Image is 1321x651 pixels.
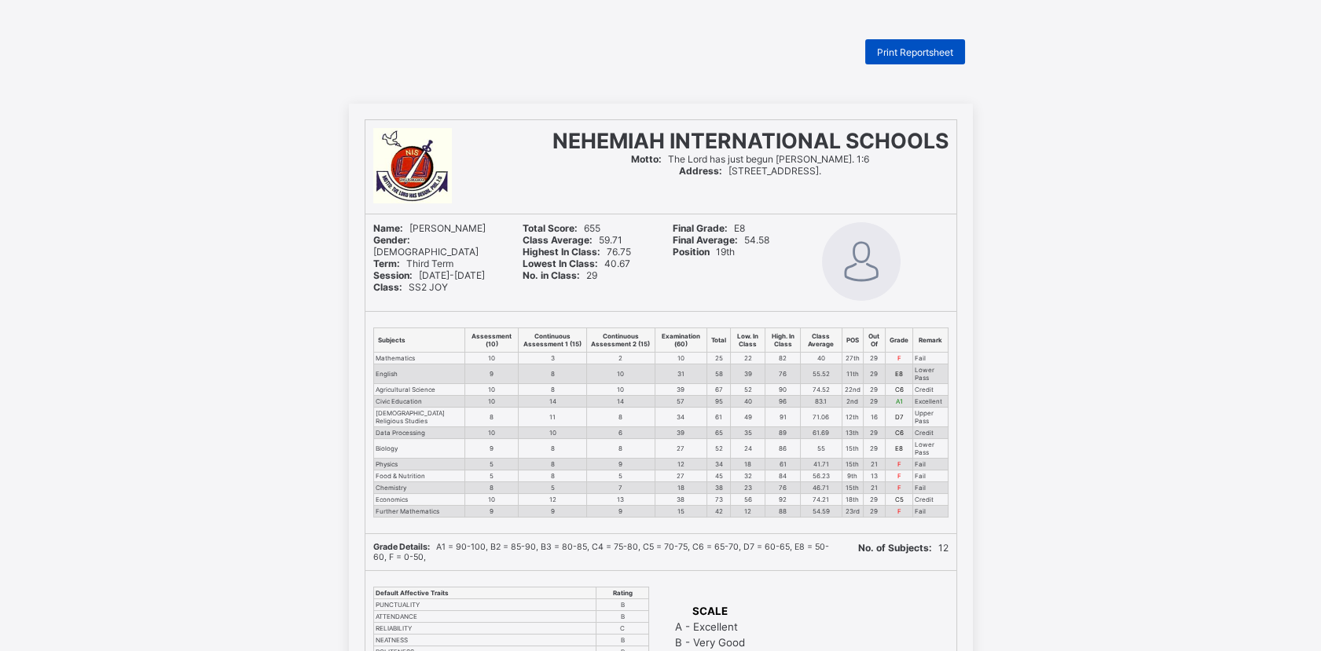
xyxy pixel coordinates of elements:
[800,396,842,408] td: 83.1
[886,494,913,506] td: C5
[679,165,722,177] b: Address:
[765,427,801,439] td: 89
[863,439,886,459] td: 29
[655,353,707,364] td: 10
[863,384,886,396] td: 29
[465,494,519,506] td: 10
[465,364,519,384] td: 9
[373,439,465,459] td: Biology
[886,427,913,439] td: C6
[523,246,600,258] b: Highest In Class:
[373,599,596,611] td: PUNCTUALITY
[679,165,821,177] span: [STREET_ADDRESS].
[913,494,948,506] td: Credit
[863,353,886,364] td: 29
[519,439,587,459] td: 8
[863,328,886,353] th: Out Of
[842,328,863,353] th: POS
[373,623,596,635] td: RELIABILITY
[373,353,465,364] td: Mathematics
[596,635,648,646] td: B
[913,427,948,439] td: Credit
[465,482,519,494] td: 8
[800,353,842,364] td: 40
[655,408,707,427] td: 34
[523,258,598,269] b: Lowest In Class:
[842,364,863,384] td: 11th
[373,258,453,269] span: Third Term
[731,482,765,494] td: 23
[655,396,707,408] td: 57
[800,427,842,439] td: 61.69
[863,396,886,408] td: 29
[523,269,597,281] span: 29
[373,542,430,552] b: Grade Details:
[858,542,949,554] span: 12
[886,353,913,364] td: F
[765,470,801,482] td: 84
[373,234,479,258] span: [DEMOGRAPHIC_DATA]
[674,620,746,634] td: A - Excellent
[673,246,735,258] span: 19th
[913,384,948,396] td: Credit
[842,506,863,518] td: 23rd
[886,396,913,408] td: A1
[373,506,465,518] td: Further Mathematics
[465,408,519,427] td: 8
[842,427,863,439] td: 13th
[707,427,731,439] td: 65
[707,384,731,396] td: 67
[465,396,519,408] td: 10
[800,328,842,353] th: Class Average
[596,611,648,623] td: B
[519,384,587,396] td: 8
[800,494,842,506] td: 74.21
[913,328,948,353] th: Remark
[765,506,801,518] td: 88
[842,384,863,396] td: 22nd
[886,459,913,470] td: F
[373,258,400,269] b: Term:
[863,470,886,482] td: 13
[655,328,707,353] th: Examination (60)
[373,587,596,599] th: Default Affective Traits
[655,384,707,396] td: 39
[655,459,707,470] td: 12
[800,470,842,482] td: 56.23
[707,459,731,470] td: 34
[373,269,485,281] span: [DATE]-[DATE]
[913,506,948,518] td: Fail
[373,470,465,482] td: Food & Nutrition
[842,470,863,482] td: 9th
[631,153,869,165] span: The Lord has just begun [PERSON_NAME]. 1:6
[863,427,886,439] td: 29
[842,459,863,470] td: 15th
[842,353,863,364] td: 27th
[586,506,655,518] td: 9
[886,364,913,384] td: E8
[863,494,886,506] td: 29
[731,494,765,506] td: 56
[586,459,655,470] td: 9
[655,439,707,459] td: 27
[373,281,448,293] span: SS2 JOY
[586,494,655,506] td: 13
[673,222,745,234] span: E8
[707,439,731,459] td: 52
[800,506,842,518] td: 54.59
[655,506,707,518] td: 15
[586,384,655,396] td: 10
[519,396,587,408] td: 14
[707,353,731,364] td: 25
[765,384,801,396] td: 90
[373,396,465,408] td: Civic Education
[886,384,913,396] td: C6
[800,384,842,396] td: 74.52
[886,439,913,459] td: E8
[886,482,913,494] td: F
[842,408,863,427] td: 12th
[373,222,486,234] span: [PERSON_NAME]
[519,482,587,494] td: 5
[800,364,842,384] td: 55.52
[731,328,765,353] th: Low. In Class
